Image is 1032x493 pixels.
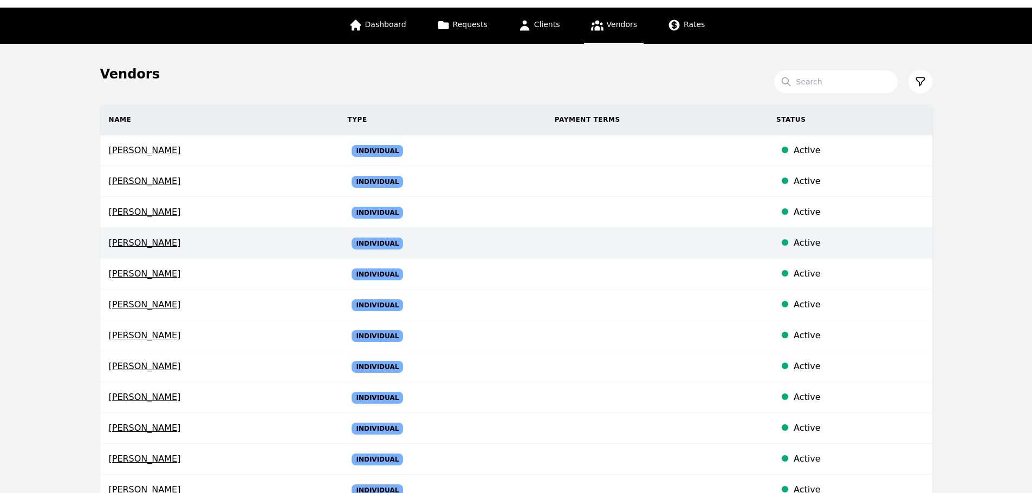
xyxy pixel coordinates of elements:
span: [PERSON_NAME] [109,452,330,465]
th: Type [339,104,546,135]
a: Dashboard [342,8,413,44]
a: Rates [661,8,711,44]
div: Active [794,267,924,280]
span: Clients [534,20,560,29]
th: Status [768,104,932,135]
div: Active [794,298,924,311]
span: Individual [352,238,403,249]
th: Payment Terms [546,104,768,135]
span: [PERSON_NAME] [109,267,330,280]
div: Active [794,329,924,342]
h1: Vendors [100,65,160,83]
div: Active [794,206,924,219]
a: Clients [511,8,567,44]
th: Name [100,104,339,135]
span: [PERSON_NAME] [109,144,330,157]
div: Active [794,391,924,404]
div: Active [794,360,924,373]
span: Requests [453,20,488,29]
span: Individual [352,361,403,373]
a: Requests [430,8,494,44]
div: Active [794,236,924,249]
span: Vendors [607,20,637,29]
span: [PERSON_NAME] [109,236,330,249]
span: [PERSON_NAME] [109,360,330,373]
div: Active [794,422,924,435]
button: Filter [908,70,932,94]
span: Individual [352,392,403,404]
span: Individual [352,176,403,188]
span: [PERSON_NAME] [109,391,330,404]
div: Active [794,452,924,465]
span: [PERSON_NAME] [109,329,330,342]
span: Individual [352,299,403,311]
span: Rates [684,20,705,29]
span: Dashboard [365,20,406,29]
div: Active [794,144,924,157]
div: Active [794,175,924,188]
span: Individual [352,330,403,342]
span: Individual [352,423,403,435]
span: Individual [352,145,403,157]
a: Vendors [584,8,644,44]
span: [PERSON_NAME] [109,298,330,311]
span: [PERSON_NAME] [109,422,330,435]
span: Individual [352,207,403,219]
span: [PERSON_NAME] [109,175,330,188]
input: Search [774,70,898,93]
span: Individual [352,453,403,465]
span: [PERSON_NAME] [109,206,330,219]
span: Individual [352,268,403,280]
